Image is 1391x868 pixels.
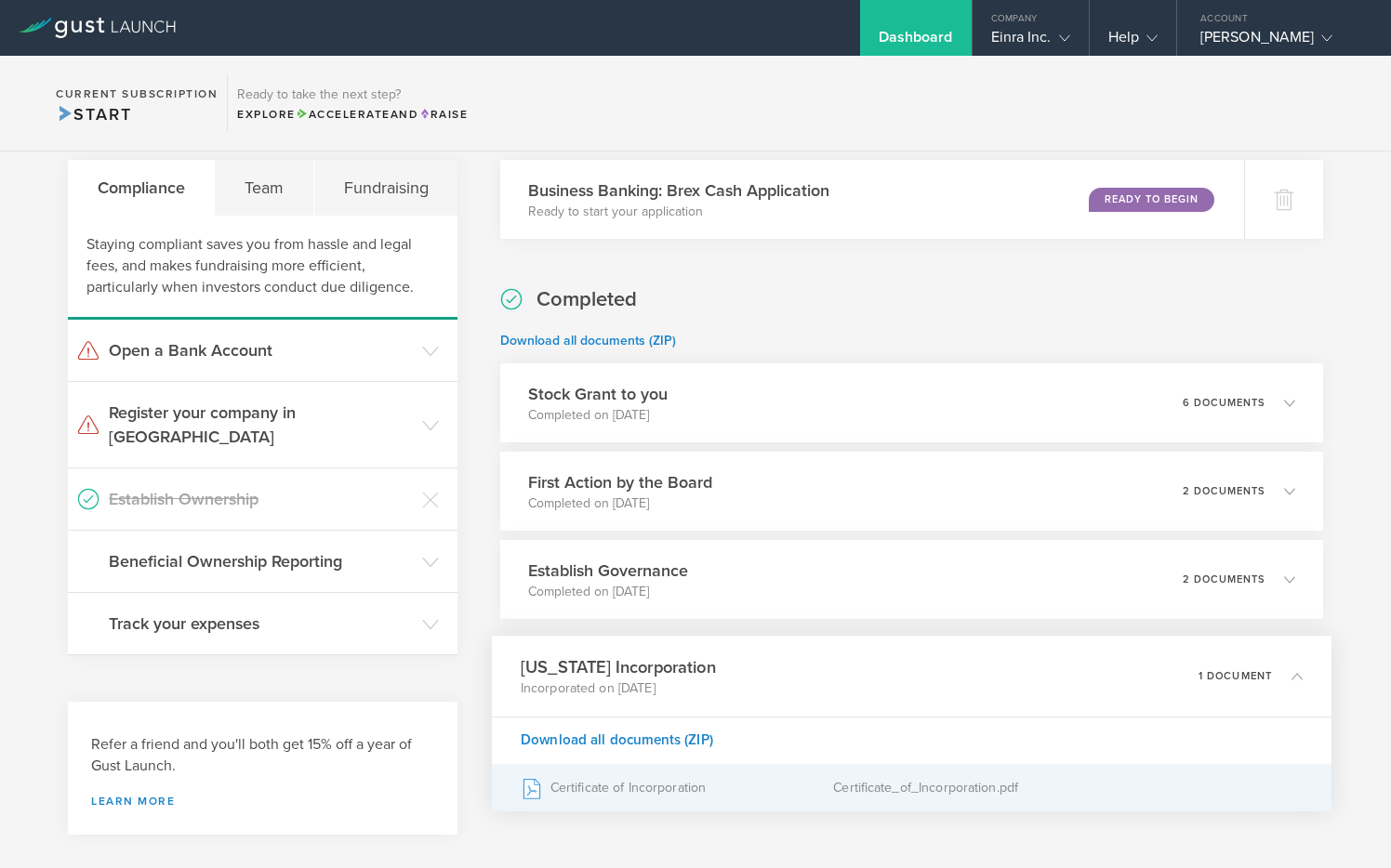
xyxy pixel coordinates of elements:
h3: [US_STATE] Incorporation [521,654,716,679]
div: Explore [237,106,468,123]
h3: First Action by the Board [528,470,712,494]
iframe: Chat Widget [1298,779,1391,868]
h3: Ready to take the next step? [237,88,468,101]
h3: Stock Grant to you [528,382,668,406]
a: Download all documents (ZIP) [500,333,676,349]
p: 2 documents [1183,574,1265,585]
p: Completed on [DATE] [528,494,712,513]
h2: Completed [537,286,637,313]
div: Download all documents (ZIP) [492,717,1331,764]
p: Completed on [DATE] [528,406,668,425]
div: Staying compliant saves you from hassle and legal fees, and makes fundraising more efficient, par... [68,216,457,320]
div: Help [1108,28,1158,56]
div: Compliance [68,160,215,216]
p: Completed on [DATE] [528,583,688,601]
h3: Business Banking: Brex Cash Application [528,178,829,203]
div: Dashboard [879,28,953,56]
h2: Current Subscription [56,88,218,99]
div: Fundraising [314,160,457,216]
h3: Establish Governance [528,559,688,583]
div: [PERSON_NAME] [1200,28,1358,56]
div: Ready to take the next step?ExploreAccelerateandRaise [227,74,477,132]
span: Accelerate [296,108,391,121]
div: Einra Inc. [991,28,1070,56]
h3: Beneficial Ownership Reporting [109,549,413,573]
p: Ready to start your application [528,203,829,221]
div: Team [215,160,313,216]
div: Ready to Begin [1089,188,1214,212]
a: Learn more [91,796,434,807]
span: Raise [418,108,468,121]
h3: Track your expenses [109,612,413,636]
h3: Establish Ownership [109,487,413,511]
div: Certificate_of_Incorporation.pdf [834,765,1304,811]
div: Business Banking: Brex Cash ApplicationReady to start your applicationReady to Begin [500,160,1244,239]
p: 1 document [1199,671,1273,681]
p: 2 documents [1183,486,1265,496]
p: 6 documents [1183,398,1265,408]
div: Certificate of Incorporation [521,765,833,811]
h3: Register your company in [GEOGRAPHIC_DATA] [109,401,413,449]
span: and [296,108,419,121]
p: Incorporated on [DATE] [521,679,716,698]
span: Start [56,104,131,125]
h3: Open a Bank Account [109,338,413,362]
h3: Refer a friend and you'll both get 15% off a year of Gust Launch. [91,734,434,777]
